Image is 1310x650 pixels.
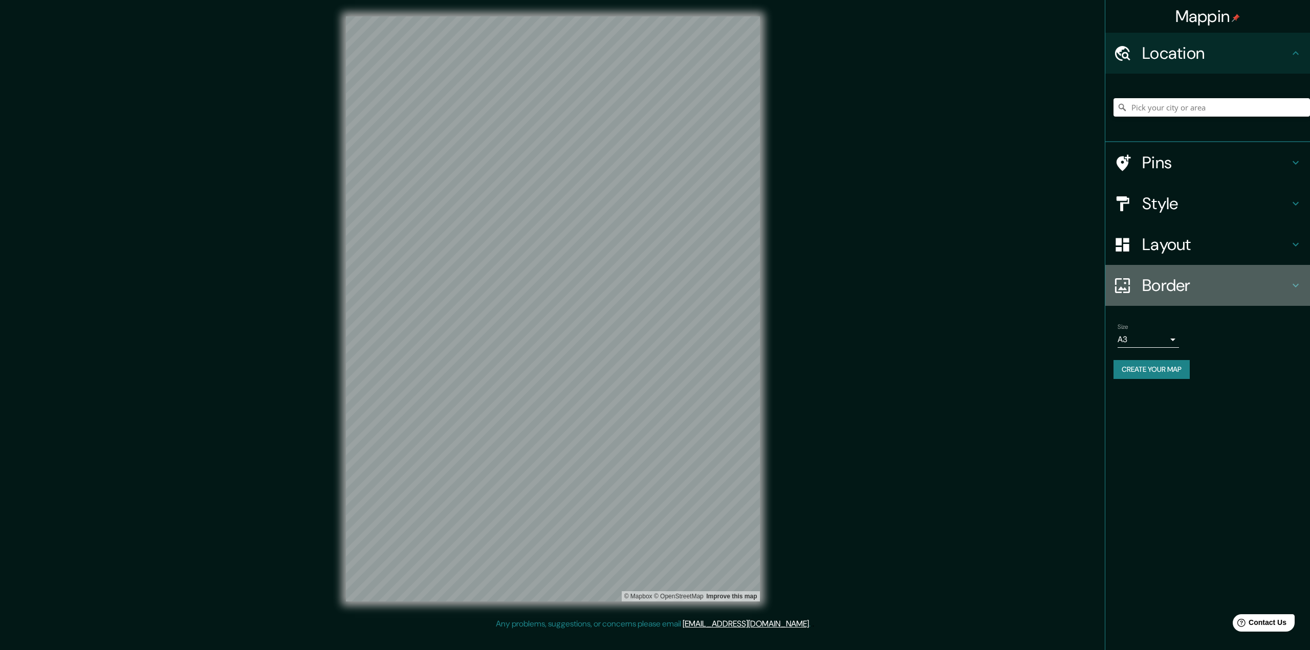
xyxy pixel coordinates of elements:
[1118,323,1128,331] label: Size
[1142,275,1290,296] h4: Border
[812,618,814,630] div: .
[624,593,652,600] a: Mapbox
[1232,14,1240,22] img: pin-icon.png
[1113,98,1310,117] input: Pick your city or area
[1105,142,1310,183] div: Pins
[1105,33,1310,74] div: Location
[1113,360,1190,379] button: Create your map
[1142,43,1290,63] h4: Location
[1142,234,1290,255] h4: Layout
[1219,610,1299,639] iframe: Help widget launcher
[1105,224,1310,265] div: Layout
[1105,183,1310,224] div: Style
[496,618,811,630] p: Any problems, suggestions, or concerns please email .
[811,618,812,630] div: .
[1175,6,1240,27] h4: Mappin
[346,16,760,601] canvas: Map
[654,593,704,600] a: OpenStreetMap
[1142,152,1290,173] h4: Pins
[1105,265,1310,306] div: Border
[1118,331,1179,348] div: A3
[706,593,757,600] a: Map feedback
[1142,193,1290,214] h4: Style
[683,618,809,629] a: [EMAIL_ADDRESS][DOMAIN_NAME]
